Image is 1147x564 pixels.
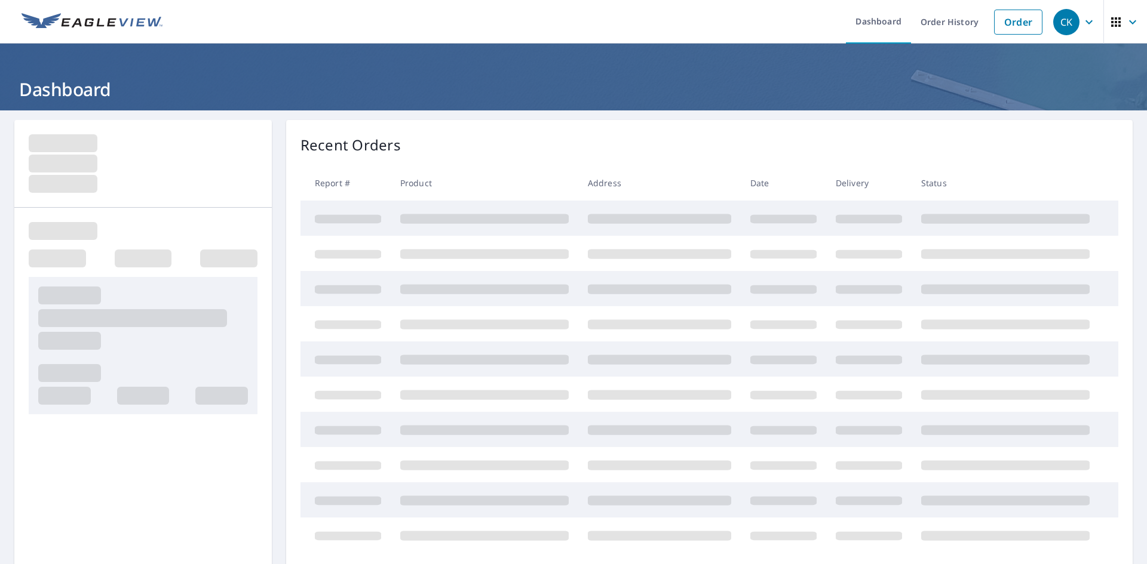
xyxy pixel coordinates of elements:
p: Recent Orders [300,134,401,156]
th: Product [391,165,578,201]
th: Status [912,165,1099,201]
h1: Dashboard [14,77,1133,101]
th: Address [578,165,741,201]
th: Report # [300,165,391,201]
img: EV Logo [22,13,162,31]
a: Order [994,10,1042,35]
th: Delivery [826,165,912,201]
div: CK [1053,9,1079,35]
th: Date [741,165,826,201]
